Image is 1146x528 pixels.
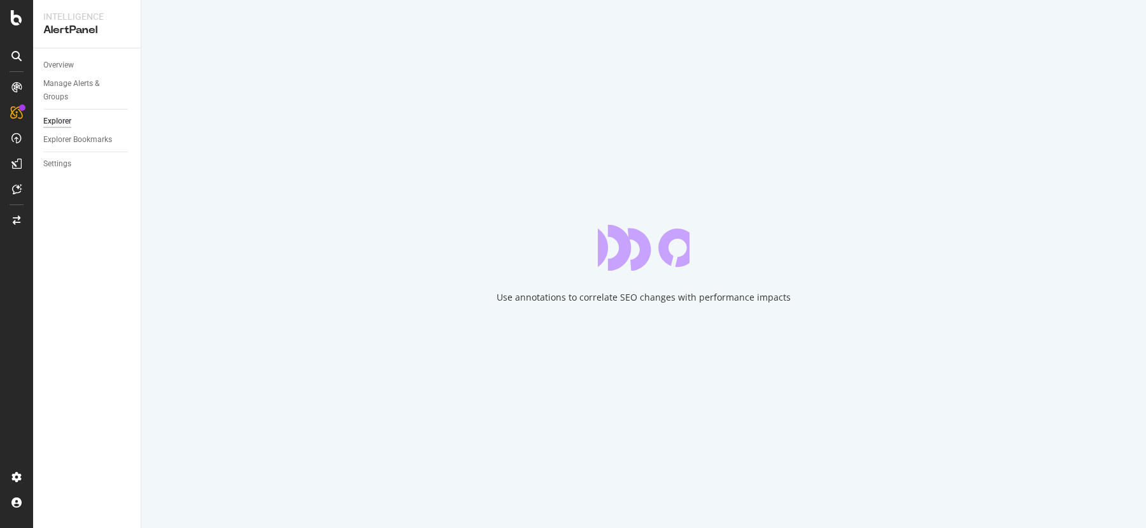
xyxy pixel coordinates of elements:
[43,77,120,104] div: Manage Alerts & Groups
[43,133,132,146] a: Explorer Bookmarks
[43,115,71,128] div: Explorer
[43,59,74,72] div: Overview
[43,157,71,171] div: Settings
[43,157,132,171] a: Settings
[598,225,690,271] div: animation
[43,59,132,72] a: Overview
[43,10,131,23] div: Intelligence
[43,77,132,104] a: Manage Alerts & Groups
[43,23,131,38] div: AlertPanel
[43,133,112,146] div: Explorer Bookmarks
[497,291,791,304] div: Use annotations to correlate SEO changes with performance impacts
[43,115,132,128] a: Explorer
